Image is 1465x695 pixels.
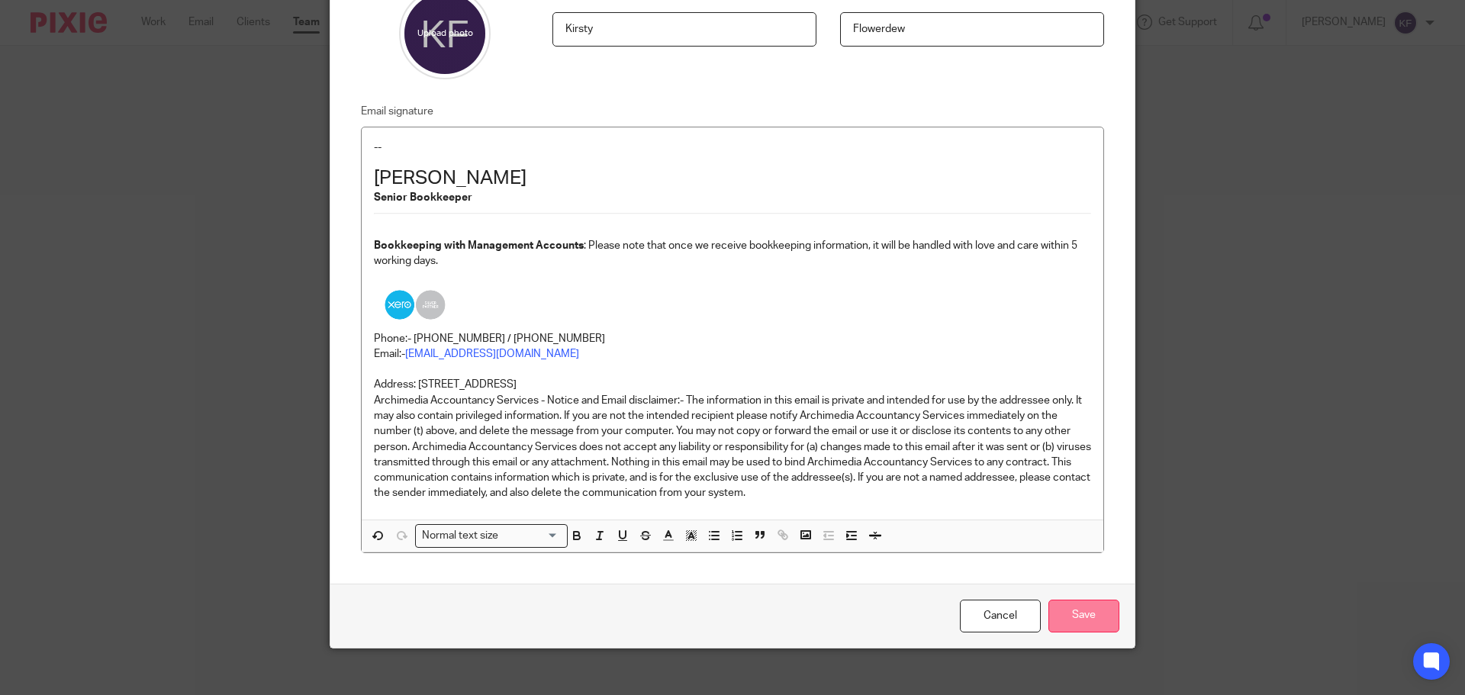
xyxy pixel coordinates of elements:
p: Archimedia Accountancy Services - Notice and Email disclaimer:- The information in this email is ... [374,393,1091,501]
p: Phone:- [PHONE_NUMBER] / [PHONE_NUMBER] [374,331,1091,346]
strong: Bookkeeping with Management Accounts [374,240,584,251]
p: : Please note that once we receive bookkeeping information, it will be handled with love and care... [374,238,1091,269]
span: Normal text size [419,528,502,544]
strong: Senior Bookkeeper [374,192,472,203]
p: Address: [STREET_ADDRESS] [374,377,1091,392]
label: Email signature [361,104,433,119]
div: Search for option [415,524,568,548]
a: [EMAIL_ADDRESS][DOMAIN_NAME] [405,349,579,359]
input: Save [1048,600,1119,632]
input: Search for option [504,528,559,544]
a: Cancel [960,600,1041,632]
p: -- [374,140,1091,155]
p: Email:- [374,346,1091,362]
h1: [PERSON_NAME] [374,166,1091,190]
img: Image [378,284,452,326]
